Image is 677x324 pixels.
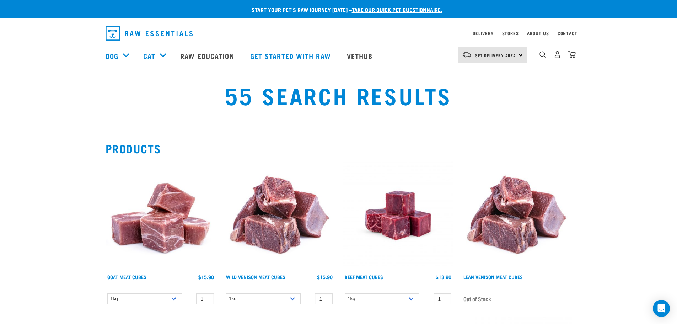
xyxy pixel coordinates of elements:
div: $13.90 [436,274,451,280]
img: van-moving.png [462,52,472,58]
a: Beef Meat Cubes [345,276,383,278]
img: home-icon-1@2x.png [539,51,546,58]
a: Contact [558,32,577,34]
img: 1181 Wild Venison Meat Cubes Boneless 01 [462,160,572,271]
span: Set Delivery Area [475,54,516,57]
input: 1 [315,293,333,304]
img: 1184 Wild Goat Meat Cubes Boneless 01 [106,160,216,271]
h2: Products [106,142,572,155]
input: 1 [434,293,451,304]
div: Open Intercom Messenger [653,300,670,317]
span: Out of Stock [463,293,491,304]
a: Get started with Raw [243,42,340,70]
a: Wild Venison Meat Cubes [226,276,285,278]
a: Delivery [473,32,493,34]
img: 1181 Wild Venison Meat Cubes Boneless 01 [224,160,334,271]
a: Stores [502,32,519,34]
a: Dog [106,51,118,61]
a: Cat [143,51,155,61]
img: user.png [554,51,561,58]
a: About Us [527,32,549,34]
div: $15.90 [317,274,333,280]
a: Vethub [340,42,382,70]
a: Goat Meat Cubes [107,276,146,278]
input: 1 [196,293,214,304]
h1: 55 Search Results [125,82,551,108]
img: home-icon@2x.png [568,51,576,58]
a: take our quick pet questionnaire. [352,8,442,11]
img: Raw Essentials Logo [106,26,193,41]
div: $15.90 [198,274,214,280]
a: Raw Education [173,42,243,70]
nav: dropdown navigation [100,23,577,43]
img: Beef Meat Cubes 1669 [343,160,453,271]
a: Lean Venison Meat Cubes [463,276,523,278]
